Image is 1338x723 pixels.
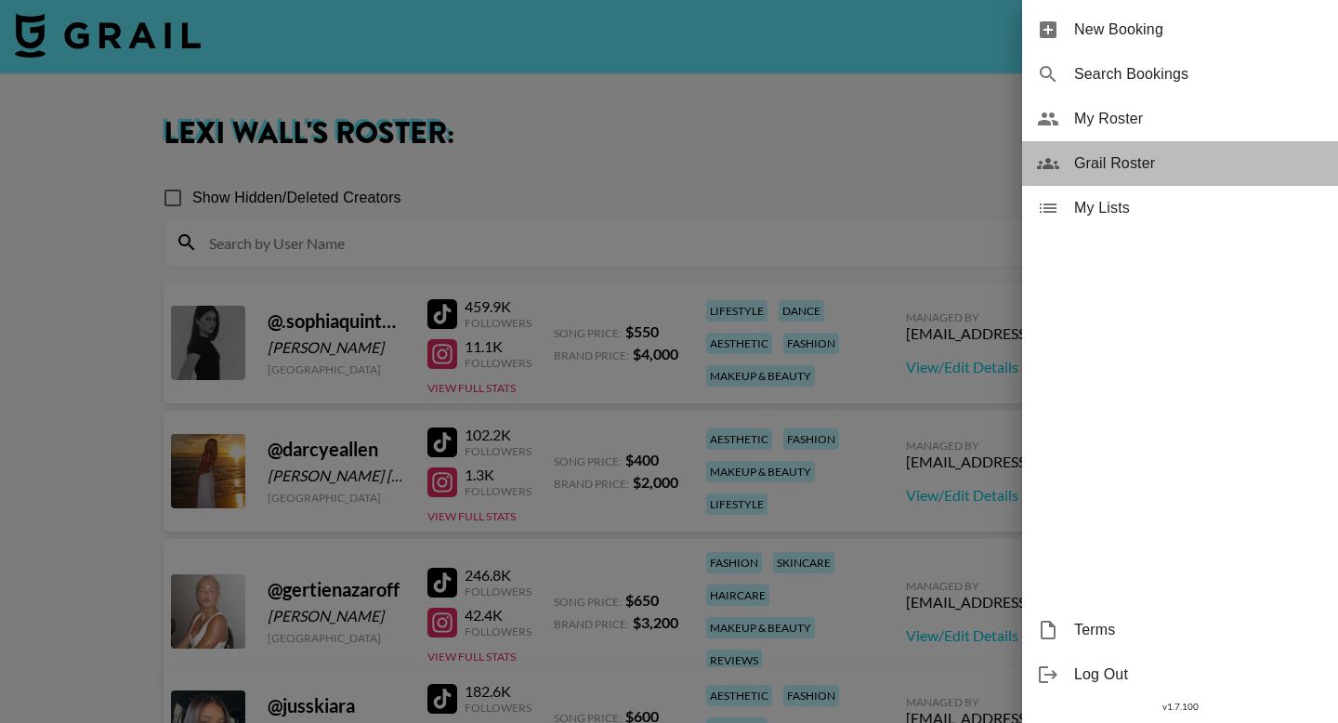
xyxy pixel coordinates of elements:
[1074,619,1323,641] span: Terms
[1022,97,1338,141] div: My Roster
[1022,697,1338,716] div: v 1.7.100
[1074,108,1323,130] span: My Roster
[1074,63,1323,85] span: Search Bookings
[1022,7,1338,52] div: New Booking
[1022,652,1338,697] div: Log Out
[1074,664,1323,686] span: Log Out
[1074,19,1323,41] span: New Booking
[1022,52,1338,97] div: Search Bookings
[1022,608,1338,652] div: Terms
[1074,152,1323,175] span: Grail Roster
[1074,197,1323,219] span: My Lists
[1022,186,1338,230] div: My Lists
[1022,141,1338,186] div: Grail Roster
